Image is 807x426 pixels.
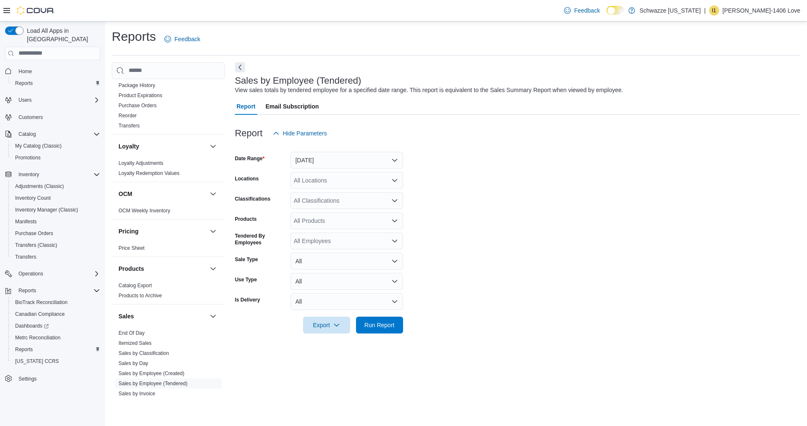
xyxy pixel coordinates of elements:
[235,256,258,263] label: Sale Type
[12,309,100,319] span: Canadian Compliance
[12,297,71,307] a: BioTrack Reconciliation
[15,269,100,279] span: Operations
[119,360,148,367] span: Sales by Day
[15,374,40,384] a: Settings
[15,95,100,105] span: Users
[12,181,100,191] span: Adjustments (Classic)
[112,280,225,304] div: Products
[235,276,257,283] label: Use Type
[12,356,62,366] a: [US_STATE] CCRS
[208,141,218,151] button: Loyalty
[119,93,162,98] a: Product Expirations
[15,183,64,190] span: Adjustments (Classic)
[574,6,600,15] span: Feedback
[18,68,32,75] span: Home
[290,273,403,290] button: All
[119,170,179,177] span: Loyalty Redemption Values
[12,217,40,227] a: Manifests
[119,102,157,109] span: Purchase Orders
[119,330,145,336] a: End Of Day
[119,112,137,119] span: Reorder
[2,285,103,296] button: Reports
[119,190,206,198] button: OCM
[709,5,719,16] div: Isaac-1406 Love
[607,6,624,15] input: Dark Mode
[119,340,152,347] span: Itemized Sales
[8,332,103,344] button: Metrc Reconciliation
[119,190,132,198] h3: OCM
[235,155,265,162] label: Date Range
[119,113,137,119] a: Reorder
[12,356,100,366] span: Washington CCRS
[8,251,103,263] button: Transfers
[303,317,350,333] button: Export
[15,169,42,180] button: Inventory
[119,208,170,214] a: OCM Weekly Inventory
[8,320,103,332] a: Dashboards
[24,26,100,43] span: Load All Apps in [GEOGRAPHIC_DATA]
[119,142,139,151] h3: Loyalty
[15,269,47,279] button: Operations
[364,321,395,329] span: Run Report
[119,350,169,356] a: Sales by Classification
[15,195,51,201] span: Inventory Count
[12,333,100,343] span: Metrc Reconciliation
[15,254,36,260] span: Transfers
[119,370,185,376] a: Sales by Employee (Created)
[12,240,61,250] a: Transfers (Classic)
[12,78,36,88] a: Reports
[119,82,155,88] a: Package History
[8,140,103,152] button: My Catalog (Classic)
[15,286,40,296] button: Reports
[12,181,67,191] a: Adjustments (Classic)
[12,78,100,88] span: Reports
[15,230,53,237] span: Purchase Orders
[119,283,152,288] a: Catalog Export
[8,239,103,251] button: Transfers (Classic)
[8,180,103,192] button: Adjustments (Classic)
[12,240,100,250] span: Transfers (Classic)
[15,129,100,139] span: Catalog
[208,226,218,236] button: Pricing
[15,112,100,122] span: Customers
[15,154,41,161] span: Promotions
[18,131,36,138] span: Catalog
[119,370,185,377] span: Sales by Employee (Created)
[119,380,187,387] span: Sales by Employee (Tendered)
[2,65,103,77] button: Home
[119,227,138,235] h3: Pricing
[12,205,82,215] a: Inventory Manager (Classic)
[119,160,164,166] a: Loyalty Adjustments
[723,5,800,16] p: [PERSON_NAME]-1406 Love
[112,158,225,182] div: Loyalty
[17,6,55,15] img: Cova
[15,143,62,149] span: My Catalog (Classic)
[12,309,68,319] a: Canadian Compliance
[704,5,706,16] p: |
[15,323,49,329] span: Dashboards
[12,193,100,203] span: Inventory Count
[15,80,33,87] span: Reports
[2,128,103,140] button: Catalog
[235,196,271,202] label: Classifications
[15,346,33,353] span: Reports
[290,293,403,310] button: All
[12,205,100,215] span: Inventory Manager (Classic)
[18,97,32,103] span: Users
[119,265,206,273] button: Products
[235,86,623,95] div: View sales totals by tendered employee for a specified date range. This report is equivalent to t...
[12,252,100,262] span: Transfers
[391,238,398,244] button: Open list of options
[208,311,218,321] button: Sales
[119,245,145,251] span: Price Sheet
[2,372,103,384] button: Settings
[237,98,256,115] span: Report
[119,82,155,89] span: Package History
[119,92,162,99] span: Product Expirations
[308,317,345,333] span: Export
[119,312,206,320] button: Sales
